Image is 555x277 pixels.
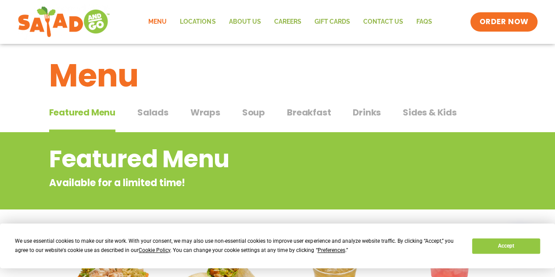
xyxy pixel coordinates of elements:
[49,106,115,119] span: Featured Menu
[472,238,540,254] button: Accept
[139,247,170,253] span: Cookie Policy
[317,247,345,253] span: Preferences
[479,17,528,27] span: ORDER NOW
[18,4,110,40] img: new-SAG-logo-768×292
[403,106,457,119] span: Sides & Kids
[267,12,308,32] a: Careers
[470,12,537,32] a: ORDER NOW
[173,12,222,32] a: Locations
[137,106,168,119] span: Salads
[190,106,220,119] span: Wraps
[49,52,506,99] h1: Menu
[222,12,267,32] a: About Us
[356,12,409,32] a: Contact Us
[409,12,438,32] a: FAQs
[308,12,356,32] a: GIFT CARDS
[49,103,506,133] div: Tabbed content
[353,106,381,119] span: Drinks
[49,176,436,190] p: Available for a limited time!
[142,12,173,32] a: Menu
[242,106,265,119] span: Soup
[287,106,331,119] span: Breakfast
[49,141,436,177] h2: Featured Menu
[15,237,462,255] div: We use essential cookies to make our site work. With your consent, we may also use non-essential ...
[142,12,438,32] nav: Menu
